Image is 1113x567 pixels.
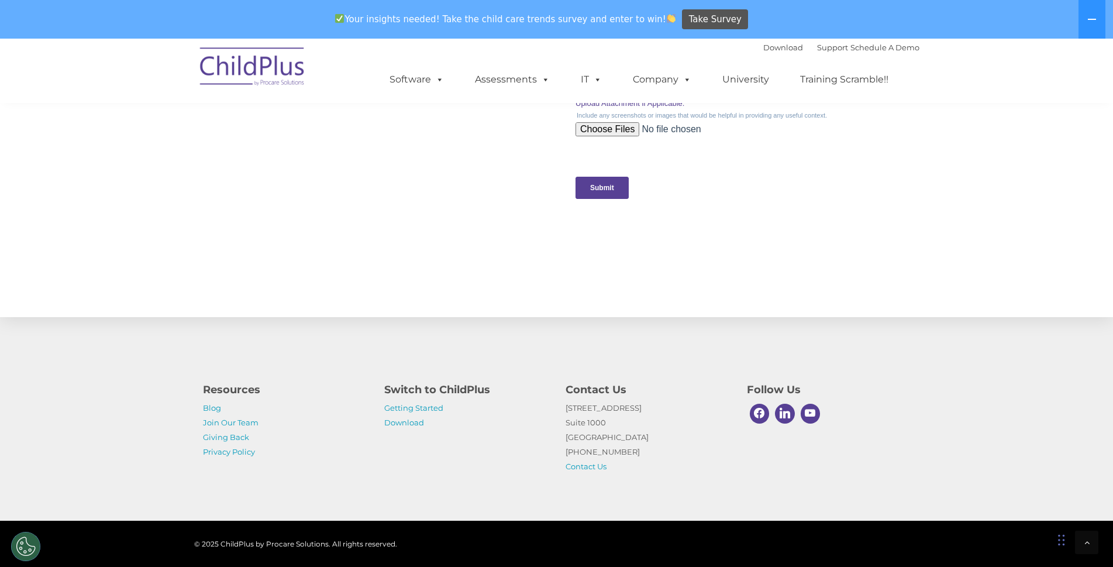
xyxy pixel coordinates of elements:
h4: Resources [203,382,367,398]
a: Assessments [463,68,561,91]
img: ChildPlus by Procare Solutions [194,39,311,98]
img: ✅ [335,14,344,23]
span: Phone number [163,125,212,134]
a: Company [621,68,703,91]
a: Linkedin [772,401,798,427]
img: 👏 [667,14,676,23]
h4: Follow Us [747,382,911,398]
button: Cookies Settings [11,532,40,561]
a: Support [817,43,848,52]
a: Facebook [747,401,773,427]
a: Software [378,68,456,91]
a: Contact Us [566,462,607,471]
a: Download [763,43,803,52]
a: Giving Back [203,432,249,442]
a: Download [384,418,424,427]
span: © 2025 ChildPlus by Procare Solutions. All rights reserved. [194,539,397,548]
h4: Contact Us [566,382,729,398]
span: Your insights needed! Take the child care trends survey and enter to win! [330,8,681,30]
a: Privacy Policy [203,447,255,456]
iframe: Chat Widget [922,441,1113,567]
a: Youtube [798,401,823,427]
h4: Switch to ChildPlus [384,382,548,398]
div: Drag [1058,523,1065,558]
a: Take Survey [682,9,748,30]
a: Schedule A Demo [850,43,919,52]
a: Training Scramble!! [788,68,900,91]
a: Getting Started [384,403,443,413]
a: IT [569,68,614,91]
a: Blog [203,403,221,413]
span: Take Survey [689,9,742,30]
p: [STREET_ADDRESS] Suite 1000 [GEOGRAPHIC_DATA] [PHONE_NUMBER] [566,401,729,474]
span: Last name [163,77,198,86]
font: | [763,43,919,52]
a: University [711,68,781,91]
a: Join Our Team [203,418,259,427]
